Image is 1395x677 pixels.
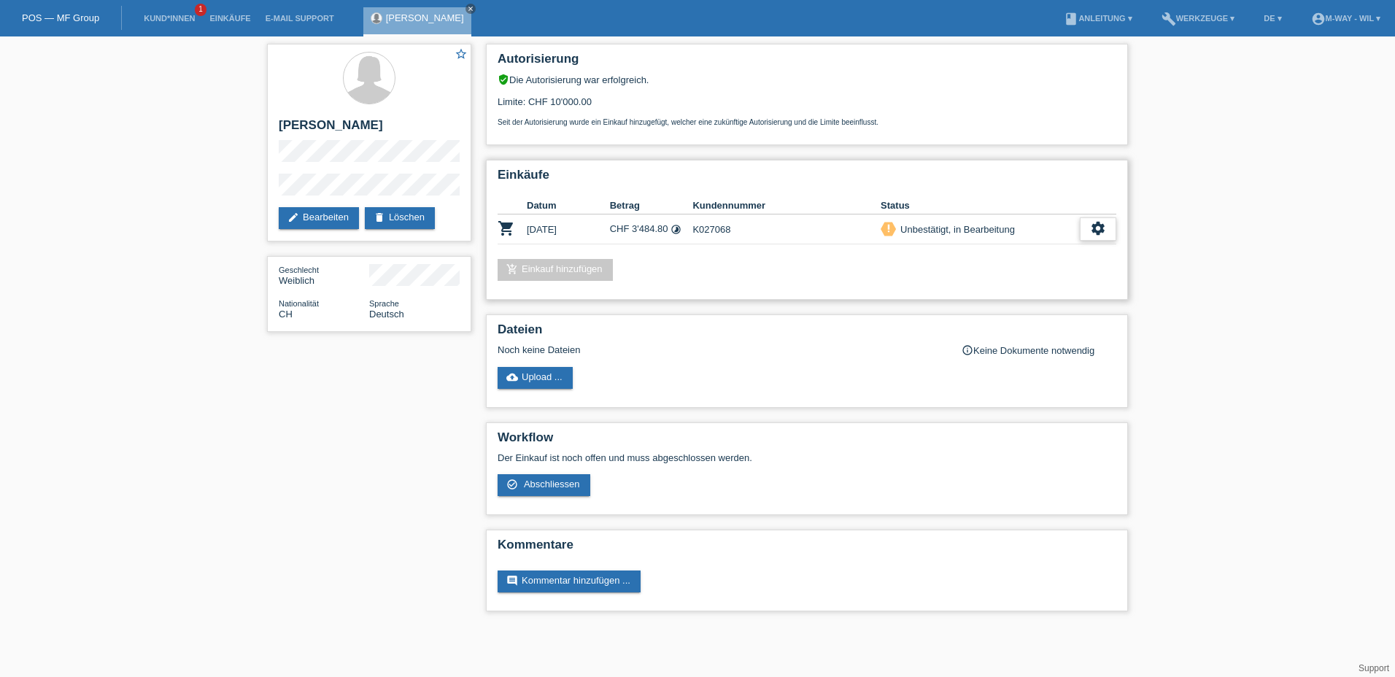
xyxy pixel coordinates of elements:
h2: [PERSON_NAME] [279,118,460,140]
a: [PERSON_NAME] [386,12,464,23]
a: Support [1359,663,1389,673]
a: POS — MF Group [22,12,99,23]
td: [DATE] [527,214,610,244]
a: DE ▾ [1256,14,1288,23]
a: editBearbeiten [279,207,359,229]
div: Weiblich [279,264,369,286]
h2: Kommentare [498,538,1116,560]
span: Schweiz [279,309,293,320]
p: Seit der Autorisierung wurde ein Einkauf hinzugefügt, welcher eine zukünftige Autorisierung und d... [498,118,1116,126]
p: Der Einkauf ist noch offen und muss abgeschlossen werden. [498,452,1116,463]
i: POSP00026062 [498,220,515,237]
i: add_shopping_cart [506,263,518,275]
span: Nationalität [279,299,319,308]
a: star_border [455,47,468,63]
th: Kundennummer [692,197,881,214]
i: close [467,5,474,12]
i: check_circle_outline [506,479,518,490]
a: commentKommentar hinzufügen ... [498,570,641,592]
i: cloud_upload [506,371,518,383]
span: Geschlecht [279,266,319,274]
i: edit [287,212,299,223]
a: deleteLöschen [365,207,435,229]
a: check_circle_outline Abschliessen [498,474,590,496]
i: comment [506,575,518,587]
th: Betrag [610,197,693,214]
th: Status [881,197,1080,214]
h2: Einkäufe [498,168,1116,190]
div: Keine Dokumente notwendig [962,344,1116,356]
i: 6 Raten [671,224,681,235]
a: add_shopping_cartEinkauf hinzufügen [498,259,613,281]
a: E-Mail Support [258,14,341,23]
h2: Autorisierung [498,52,1116,74]
div: Unbestätigt, in Bearbeitung [896,222,1015,237]
span: Deutsch [369,309,404,320]
th: Datum [527,197,610,214]
div: Noch keine Dateien [498,344,943,355]
i: priority_high [884,223,894,233]
i: book [1064,12,1078,26]
span: Abschliessen [524,479,580,490]
i: build [1162,12,1176,26]
i: delete [374,212,385,223]
a: buildWerkzeuge ▾ [1154,14,1243,23]
td: K027068 [692,214,881,244]
i: account_circle [1311,12,1326,26]
i: verified_user [498,74,509,85]
a: cloud_uploadUpload ... [498,367,573,389]
span: 1 [195,4,206,16]
span: Sprache [369,299,399,308]
i: info_outline [962,344,973,356]
i: star_border [455,47,468,61]
a: Einkäufe [202,14,258,23]
a: bookAnleitung ▾ [1056,14,1139,23]
a: close [465,4,476,14]
a: Kund*innen [136,14,202,23]
div: Die Autorisierung war erfolgreich. [498,74,1116,85]
i: settings [1090,220,1106,236]
h2: Workflow [498,430,1116,452]
a: account_circlem-way - Wil ▾ [1304,14,1388,23]
h2: Dateien [498,322,1116,344]
div: Limite: CHF 10'000.00 [498,85,1116,126]
td: CHF 3'484.80 [610,214,693,244]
